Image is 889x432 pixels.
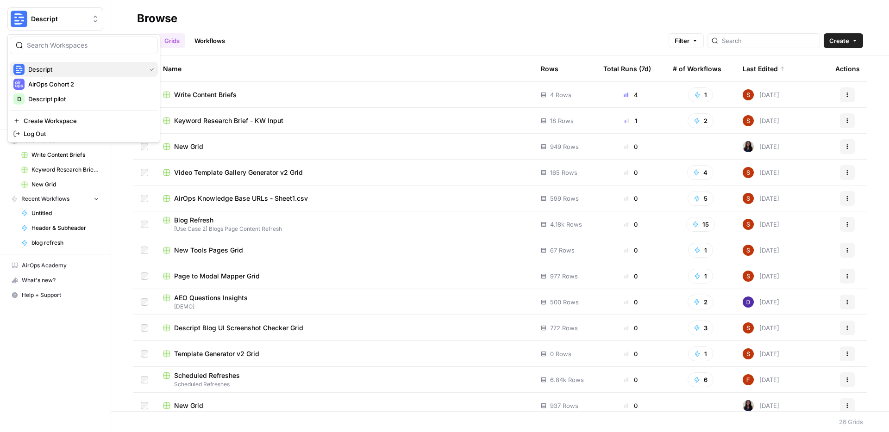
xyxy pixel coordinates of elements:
a: Video Template Gallery Generator v2 Grid [163,168,526,177]
div: # of Workflows [673,56,721,81]
div: [DATE] [743,89,779,100]
a: blog refresh [17,235,103,250]
img: hx58n7ut4z7wmrqy9i1pki87qhn4 [743,219,754,230]
img: 6clbhjv5t98vtpq4yyt91utag0vy [743,296,754,308]
span: [Use Case 2] Blogs Page Content Refresh [163,225,526,233]
span: 18 Rows [550,116,574,125]
span: 4 Rows [550,90,571,99]
span: 977 Rows [550,272,578,281]
span: 937 Rows [550,401,578,410]
div: 0 [603,272,658,281]
span: Keyword Research Brief - KW Input [174,116,283,125]
span: AirOps Knowledge Base URLs - Sheet1.csv [174,194,308,203]
img: 7nhihnjpesijol0l01fvic7q4e5q [743,374,754,385]
span: Write Content Briefs [174,90,237,99]
a: Write Content Briefs [163,90,526,99]
span: Page to Modal Mapper Grid [174,272,260,281]
div: Actions [835,56,860,81]
a: Create Workspace [10,114,158,127]
img: hx58n7ut4z7wmrqy9i1pki87qhn4 [743,348,754,359]
a: Header & Subheader [17,221,103,235]
a: AEO Questions Insights[DEMO] [163,293,526,311]
div: [DATE] [743,245,779,256]
button: Workspace: Descript [7,7,103,31]
a: All [137,33,155,48]
div: [DATE] [743,167,779,178]
img: hx58n7ut4z7wmrqy9i1pki87qhn4 [743,322,754,333]
span: Descript Blog UI Screenshot Checker Grid [174,323,303,333]
img: rox323kbkgutb4wcij4krxobkpon [743,141,754,152]
span: Untitled [31,209,99,217]
div: Workspace: Descript [7,34,160,142]
div: [DATE] [743,193,779,204]
span: AirOps Cohort 2 [28,80,150,89]
div: [DATE] [743,219,779,230]
div: [DATE] [743,400,779,411]
button: 1 [688,243,713,258]
span: Filter [675,36,689,45]
span: New Tools Pages Grid [174,246,243,255]
span: 599 Rows [550,194,579,203]
button: Create [824,33,863,48]
button: 15 [686,217,715,232]
span: 500 Rows [550,297,579,307]
img: hx58n7ut4z7wmrqy9i1pki87qhn4 [743,193,754,204]
img: hx58n7ut4z7wmrqy9i1pki87qhn4 [743,271,754,282]
div: 0 [603,220,658,229]
span: AirOps Academy [22,261,99,270]
a: New Tools Pages Grid [163,246,526,255]
span: D [17,94,21,104]
span: Descript [28,65,142,74]
span: Create [829,36,849,45]
div: [DATE] [743,374,779,385]
span: Video Template Gallery Generator v2 Grid [174,168,303,177]
a: Scheduled RefreshesScheduled Refreshes [163,371,526,389]
a: Keyword Research Brief - KW Input [163,116,526,125]
button: 6 [688,372,714,387]
img: hx58n7ut4z7wmrqy9i1pki87qhn4 [743,167,754,178]
button: What's new? [7,273,103,288]
span: New Grid [174,401,203,410]
span: Template Generator v2 Grid [174,349,259,358]
div: 0 [603,246,658,255]
span: Scheduled Refreshes [174,371,240,380]
span: Keyword Research Brief - KW Input [31,166,99,174]
img: hx58n7ut4z7wmrqy9i1pki87qhn4 [743,245,754,256]
span: 772 Rows [550,323,578,333]
a: AirOps Knowledge Base URLs - Sheet1.csv [163,194,526,203]
a: Grids [159,33,185,48]
div: 0 [603,194,658,203]
span: New Grid [174,142,203,151]
div: 26 Grids [839,417,863,426]
span: Descript [31,14,87,24]
a: New Grid [163,142,526,151]
a: AirOps Academy [7,258,103,273]
button: 2 [688,113,714,128]
span: Write Content Briefs [31,151,99,159]
a: Blog Refresh[Use Case 2] Blogs Page Content Refresh [163,216,526,233]
div: [DATE] [743,348,779,359]
span: Scheduled Refreshes [163,380,526,389]
a: Untitled [17,206,103,221]
span: Recent Workflows [21,195,69,203]
span: [DEMO] [163,302,526,311]
span: 4.18k Rows [550,220,582,229]
div: Browse [137,11,177,26]
div: 0 [603,297,658,307]
a: Workflows [189,33,231,48]
button: Recent Workflows [7,192,103,206]
button: 4 [687,165,714,180]
img: Descript Logo [13,64,25,75]
a: Keyword Research Brief - KW Input [17,162,103,177]
button: 3 [688,321,714,335]
div: Name [163,56,526,81]
span: blog refresh [31,239,99,247]
a: New Grid [163,401,526,410]
div: 1 [603,116,658,125]
div: Total Runs (7d) [603,56,651,81]
button: 5 [688,191,714,206]
span: Blog Refresh [174,216,213,225]
div: 0 [603,349,658,358]
div: What's new? [8,273,103,287]
input: Search Workspaces [27,41,152,50]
